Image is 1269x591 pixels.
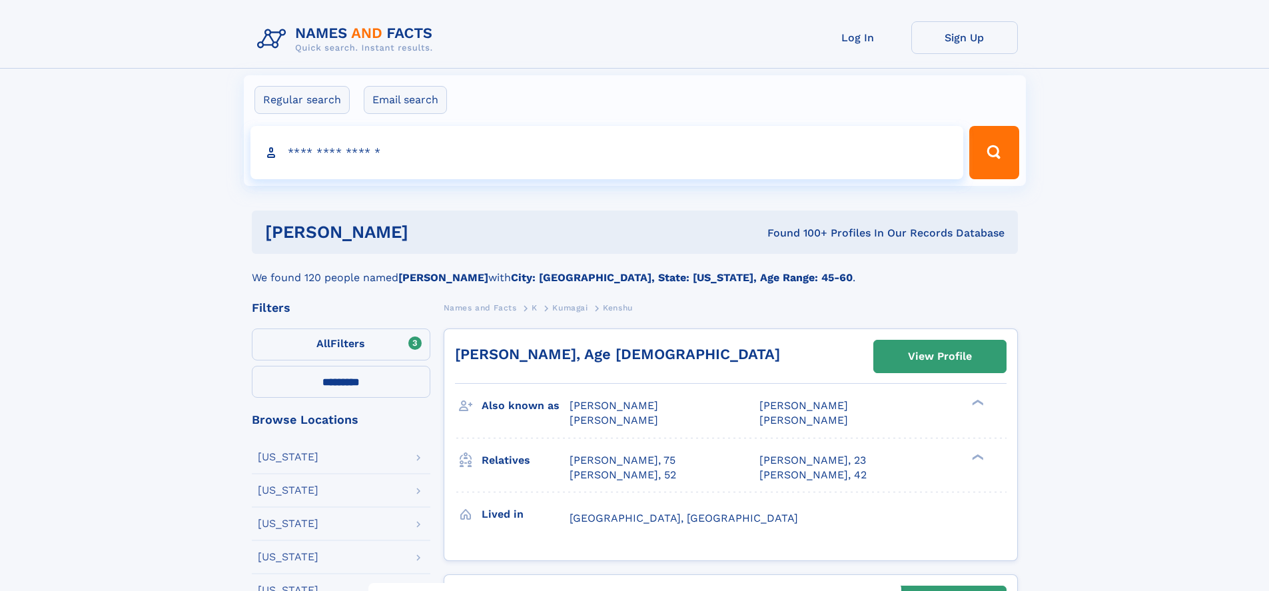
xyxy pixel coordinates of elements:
[759,468,867,482] a: [PERSON_NAME], 42
[908,341,972,372] div: View Profile
[482,394,570,417] h3: Also known as
[258,552,318,562] div: [US_STATE]
[364,86,447,114] label: Email search
[588,226,1005,241] div: Found 100+ Profiles In Our Records Database
[482,503,570,526] h3: Lived in
[570,512,798,524] span: [GEOGRAPHIC_DATA], [GEOGRAPHIC_DATA]
[552,299,588,316] a: Kumagai
[570,399,658,412] span: [PERSON_NAME]
[250,126,964,179] input: search input
[911,21,1018,54] a: Sign Up
[482,449,570,472] h3: Relatives
[532,299,538,316] a: K
[258,485,318,496] div: [US_STATE]
[258,452,318,462] div: [US_STATE]
[252,254,1018,286] div: We found 120 people named with .
[316,337,330,350] span: All
[552,303,588,312] span: Kumagai
[570,414,658,426] span: [PERSON_NAME]
[759,453,866,468] a: [PERSON_NAME], 23
[532,303,538,312] span: K
[759,399,848,412] span: [PERSON_NAME]
[398,271,488,284] b: [PERSON_NAME]
[252,328,430,360] label: Filters
[570,468,676,482] a: [PERSON_NAME], 52
[258,518,318,529] div: [US_STATE]
[969,126,1019,179] button: Search Button
[252,21,444,57] img: Logo Names and Facts
[511,271,853,284] b: City: [GEOGRAPHIC_DATA], State: [US_STATE], Age Range: 45-60
[570,453,675,468] a: [PERSON_NAME], 75
[265,224,588,241] h1: [PERSON_NAME]
[252,302,430,314] div: Filters
[252,414,430,426] div: Browse Locations
[969,452,985,461] div: ❯
[874,340,1006,372] a: View Profile
[603,303,633,312] span: Kenshu
[254,86,350,114] label: Regular search
[444,299,517,316] a: Names and Facts
[805,21,911,54] a: Log In
[455,346,780,362] a: [PERSON_NAME], Age [DEMOGRAPHIC_DATA]
[969,398,985,407] div: ❯
[759,414,848,426] span: [PERSON_NAME]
